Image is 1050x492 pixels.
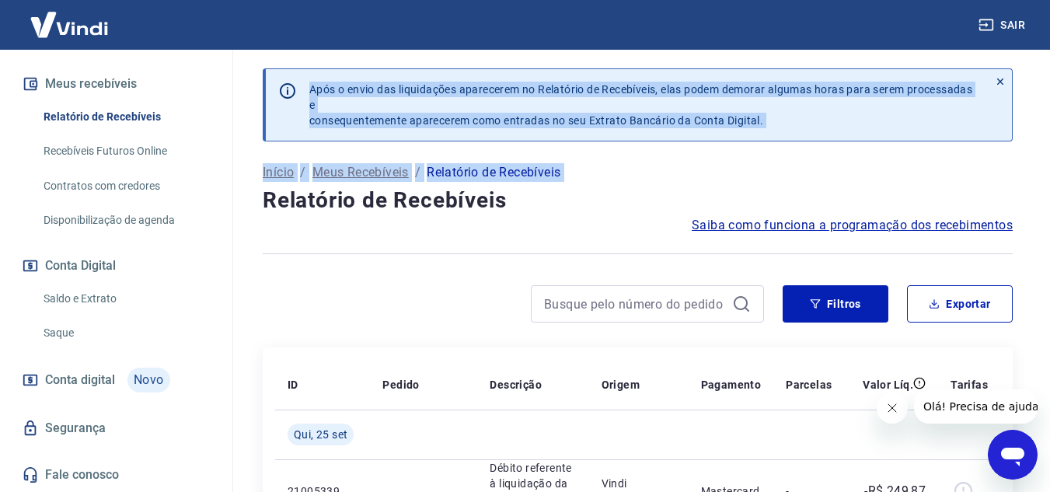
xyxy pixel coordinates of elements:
[701,377,762,393] p: Pagamento
[19,67,214,101] button: Meus recebíveis
[863,377,913,393] p: Valor Líq.
[692,216,1013,235] a: Saiba como funciona a programação dos recebimentos
[309,82,976,128] p: Após o envio das liquidações aparecerem no Relatório de Recebíveis, elas podem demorar algumas ho...
[37,283,214,315] a: Saldo e Extrato
[951,377,988,393] p: Tarifas
[19,361,214,399] a: Conta digitalNovo
[37,135,214,167] a: Recebíveis Futuros Online
[127,368,170,393] span: Novo
[37,101,214,133] a: Relatório de Recebíveis
[37,317,214,349] a: Saque
[45,369,115,391] span: Conta digital
[37,170,214,202] a: Contratos com credores
[427,163,560,182] p: Relatório de Recebíveis
[415,163,420,182] p: /
[975,11,1031,40] button: Sair
[294,427,347,442] span: Qui, 25 set
[9,11,131,23] span: Olá! Precisa de ajuda?
[602,377,640,393] p: Origem
[907,285,1013,323] button: Exportar
[490,377,542,393] p: Descrição
[786,377,832,393] p: Parcelas
[263,163,294,182] a: Início
[19,411,214,445] a: Segurança
[19,458,214,492] a: Fale conosco
[263,185,1013,216] h4: Relatório de Recebíveis
[300,163,305,182] p: /
[19,1,120,48] img: Vindi
[288,377,298,393] p: ID
[37,204,214,236] a: Disponibilização de agenda
[783,285,888,323] button: Filtros
[988,430,1038,480] iframe: Botão para abrir a janela de mensagens
[914,389,1038,424] iframe: Mensagem da empresa
[19,249,214,283] button: Conta Digital
[312,163,409,182] a: Meus Recebíveis
[877,393,908,424] iframe: Fechar mensagem
[382,377,419,393] p: Pedido
[544,292,726,316] input: Busque pelo número do pedido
